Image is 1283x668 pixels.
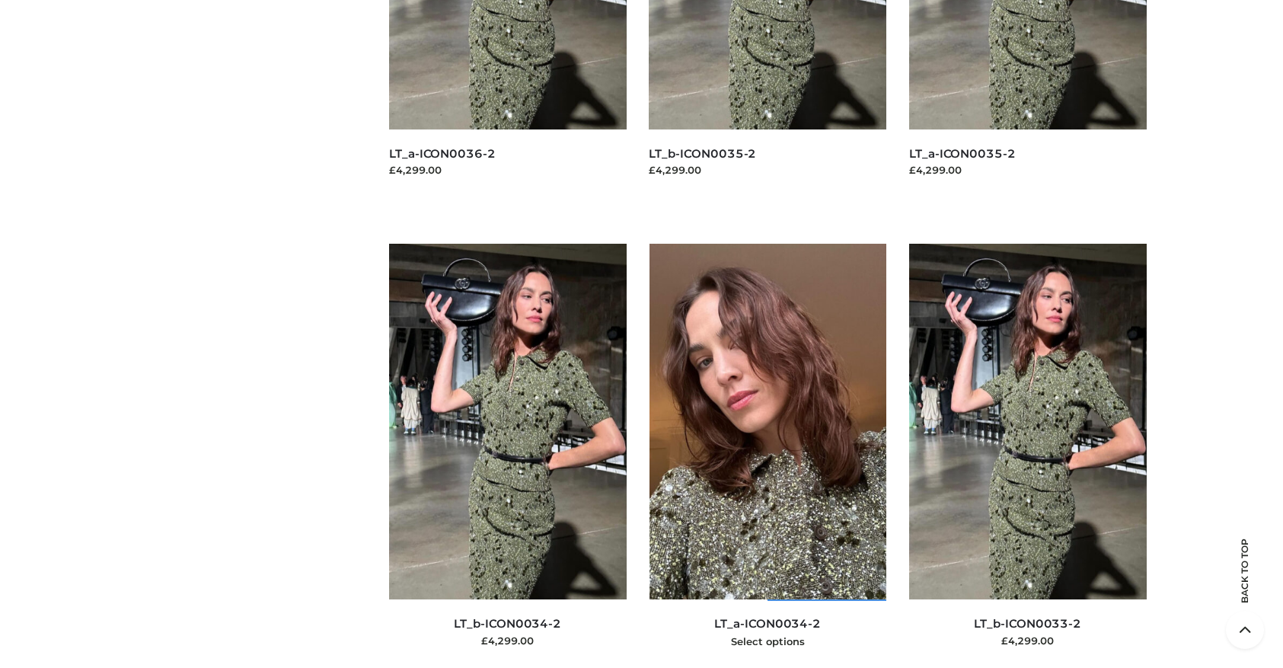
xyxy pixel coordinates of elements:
a: LT_a-ICON0035-2 [909,146,1016,161]
img: LT_b-ICON0034-2 [389,244,627,599]
a: LT_b-ICON0033-2 [974,616,1081,631]
a: LT_a-ICON0034-2 [714,616,821,631]
a: LT_a-ICON0036-2 [389,146,496,161]
img: LT_b-ICON0033-2 [909,244,1147,599]
div: £4,299.00 [649,162,886,177]
a: LT_b-ICON0034-2 [454,616,561,631]
a: Select options [731,635,805,647]
a: LT_b-ICON0035-2 [649,146,756,161]
span: £ [481,634,488,647]
bdi: 4,299.00 [1001,634,1054,647]
bdi: 4,299.00 [481,634,534,647]
div: £4,299.00 [909,162,1147,177]
div: £4,299.00 [389,162,627,177]
span: Back to top [1226,565,1264,603]
span: £ [1001,634,1008,647]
